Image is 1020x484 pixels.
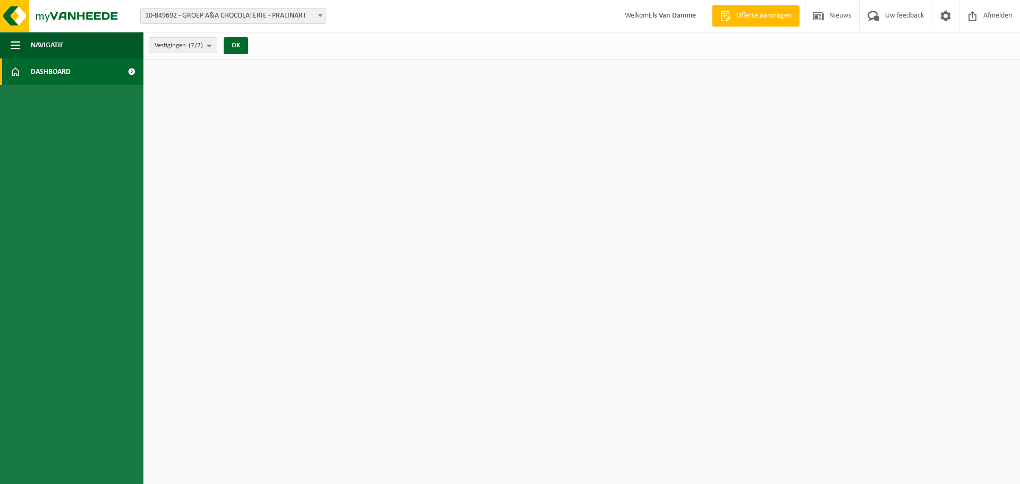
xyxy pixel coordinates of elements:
[149,37,217,53] button: Vestigingen(7/7)
[155,38,203,54] span: Vestigingen
[141,9,326,23] span: 10-849692 - GROEP A&A CHOCOLATERIE - PRALINART
[224,37,248,54] button: OK
[140,8,326,24] span: 10-849692 - GROEP A&A CHOCOLATERIE - PRALINART
[649,12,696,20] strong: Els Van Damme
[189,42,203,49] count: (7/7)
[712,5,800,27] a: Offerte aanvragen
[31,32,64,58] span: Navigatie
[31,58,71,85] span: Dashboard
[734,11,794,21] span: Offerte aanvragen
